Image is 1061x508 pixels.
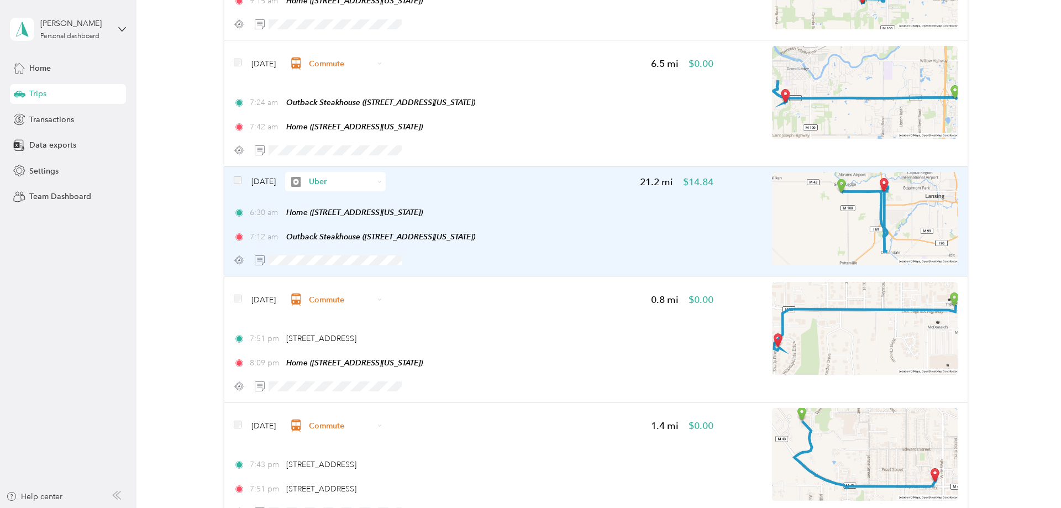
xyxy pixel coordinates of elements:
button: Help center [6,491,62,502]
span: Commute [309,294,374,306]
span: 6.5 mi [651,57,679,71]
span: $14.84 [683,175,713,189]
span: 7:51 pm [250,333,281,344]
span: Commute [309,420,374,432]
span: 7:24 am [250,97,281,108]
span: Home [29,62,51,74]
span: Data exports [29,139,76,151]
span: $0.00 [689,293,713,307]
span: Home ([STREET_ADDRESS][US_STATE]) [286,122,423,131]
span: [STREET_ADDRESS] [286,484,356,494]
span: Trips [29,88,46,99]
span: 7:12 am [250,231,281,243]
span: $0.00 [689,57,713,71]
span: [STREET_ADDRESS] [286,460,356,469]
span: 1.4 mi [651,419,679,433]
span: Outback Steakhouse ([STREET_ADDRESS][US_STATE]) [286,232,475,241]
div: Personal dashboard [40,33,99,40]
span: 7:42 am [250,121,281,133]
img: minimap [772,46,958,139]
img: Legacy Icon [Uber] [291,177,301,187]
span: 7:51 pm [250,483,281,495]
span: Settings [29,165,59,177]
span: [DATE] [251,294,276,306]
span: Home ([STREET_ADDRESS][US_STATE]) [286,208,423,217]
span: Commute [309,58,374,70]
span: 21.2 mi [640,175,673,189]
div: [PERSON_NAME] [40,18,109,29]
span: 7:43 pm [250,459,281,470]
span: 8:09 pm [250,357,281,369]
iframe: Everlance-gr Chat Button Frame [999,446,1061,508]
span: 0.8 mi [651,293,679,307]
span: $0.00 [689,419,713,433]
span: [DATE] [251,176,276,187]
span: Outback Steakhouse ([STREET_ADDRESS][US_STATE]) [286,98,475,107]
span: [STREET_ADDRESS] [286,334,356,343]
span: Home ([STREET_ADDRESS][US_STATE]) [286,358,423,367]
span: Transactions [29,114,74,125]
img: minimap [772,282,958,375]
span: Team Dashboard [29,191,91,202]
span: 6:30 am [250,207,281,218]
span: Uber [309,176,374,187]
img: minimap [772,172,958,265]
span: [DATE] [251,420,276,432]
img: minimap [772,408,958,501]
span: [DATE] [251,58,276,70]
